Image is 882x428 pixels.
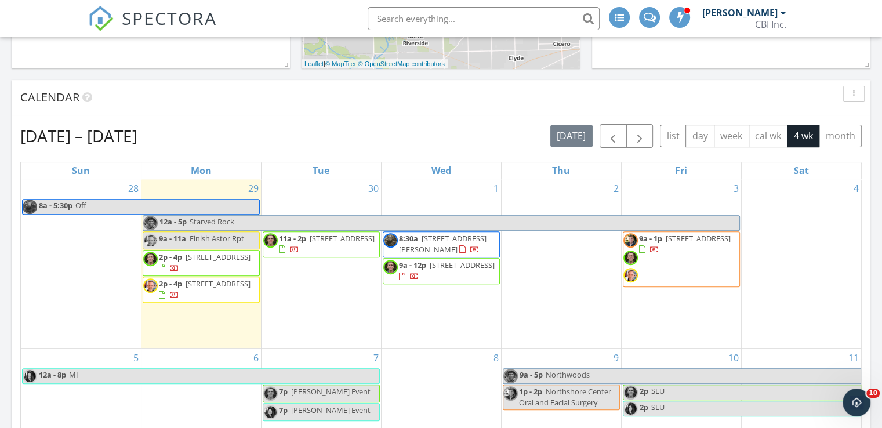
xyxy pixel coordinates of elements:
[366,179,381,198] a: Go to September 30, 2025
[843,389,870,416] iframe: Intercom live chat
[702,7,778,19] div: [PERSON_NAME]
[381,179,501,349] td: Go to October 1, 2025
[186,278,251,289] span: [STREET_ADDRESS]
[519,369,543,383] span: 9a - 5p
[23,200,37,214] img: kw_portait1001.jpg
[126,179,141,198] a: Go to September 28, 2025
[246,179,261,198] a: Go to September 29, 2025
[851,179,861,198] a: Go to October 4, 2025
[546,369,590,380] span: Northwoods
[792,162,811,179] a: Saturday
[143,277,260,303] a: 2p - 4p [STREET_ADDRESS]
[20,89,79,105] span: Calendar
[639,233,662,244] span: 9a - 1p
[358,60,445,67] a: © OpenStreetMap contributors
[519,386,542,397] span: 1p - 2p
[519,386,611,408] span: Northshore Center Oral and Facial Surgery
[731,179,741,198] a: Go to October 3, 2025
[310,233,375,244] span: [STREET_ADDRESS]
[143,252,158,266] img: screen_shot_20190401_at_5.15.38_am.png
[190,216,234,227] span: Starved Rock
[263,233,278,248] img: screen_shot_20190401_at_5.15.38_am.png
[383,231,500,257] a: 8:30a [STREET_ADDRESS][PERSON_NAME]
[143,233,158,248] img: ses2023.jpg
[21,179,141,349] td: Go to September 28, 2025
[666,233,731,244] span: [STREET_ADDRESS]
[159,278,182,289] span: 2p - 4p
[503,386,518,401] img: teamandrewdanner2022.jpg
[383,233,398,248] img: kw_portait1001.jpg
[190,233,244,244] span: Finish Astor Rpt
[304,60,324,67] a: Leaflet
[651,402,665,412] span: SLU
[550,162,572,179] a: Thursday
[302,59,448,69] div: |
[88,16,217,40] a: SPECTORA
[651,386,665,396] span: SLU
[261,179,381,349] td: Go to September 30, 2025
[399,260,426,270] span: 9a - 12p
[611,349,621,367] a: Go to October 9, 2025
[399,233,418,244] span: 8:30a
[38,200,73,214] span: 8a - 5:30p
[399,260,495,281] a: 9a - 12p [STREET_ADDRESS]
[501,179,621,349] td: Go to October 2, 2025
[429,162,453,179] a: Wednesday
[626,124,654,148] button: Next
[623,233,638,248] img: teamandrewdanner2022.jpg
[263,386,278,401] img: screen_shot_20190401_at_5.15.38_am.png
[623,231,740,288] a: 9a - 1p [STREET_ADDRESS]
[325,60,357,67] a: © MapTiler
[38,369,67,383] span: 12a - 8p
[368,7,600,30] input: Search everything...
[310,162,332,179] a: Tuesday
[20,124,137,147] h2: [DATE] – [DATE]
[846,349,861,367] a: Go to October 11, 2025
[623,251,638,265] img: screen_shot_20190401_at_5.15.38_am.png
[621,179,741,349] td: Go to October 3, 2025
[550,125,593,147] button: [DATE]
[623,268,638,282] img: ses2023.jpg
[639,233,731,255] a: 9a - 1p [STREET_ADDRESS]
[159,278,251,300] a: 2p - 4p [STREET_ADDRESS]
[159,252,251,273] a: 2p - 4p [STREET_ADDRESS]
[143,216,158,230] img: screen_shot_20190401_at_5.14.00_am.png
[866,389,880,398] span: 10
[660,125,686,147] button: list
[279,233,306,244] span: 11a - 2p
[69,369,78,380] span: MI
[70,162,92,179] a: Sunday
[383,260,398,274] img: screen_shot_20190401_at_5.15.38_am.png
[726,349,741,367] a: Go to October 10, 2025
[491,349,501,367] a: Go to October 8, 2025
[623,401,638,416] img: molly_profile_pic.jpg
[291,405,371,415] span: [PERSON_NAME] Event
[159,216,187,230] span: 12a - 5p
[143,250,260,276] a: 2p - 4p [STREET_ADDRESS]
[159,233,186,244] span: 9a - 11a
[279,405,288,415] span: 7p
[611,179,621,198] a: Go to October 2, 2025
[491,179,501,198] a: Go to October 1, 2025
[399,233,487,255] a: 8:30a [STREET_ADDRESS][PERSON_NAME]
[251,349,261,367] a: Go to October 6, 2025
[371,349,381,367] a: Go to October 7, 2025
[819,125,862,147] button: month
[186,252,251,262] span: [STREET_ADDRESS]
[749,125,788,147] button: cal wk
[399,233,487,255] span: [STREET_ADDRESS][PERSON_NAME]
[263,231,380,257] a: 11a - 2p [STREET_ADDRESS]
[639,385,649,400] span: 2p
[75,200,86,211] span: Off
[159,252,182,262] span: 2p - 4p
[623,385,638,400] img: screen_shot_20190401_at_5.15.38_am.png
[143,278,158,293] img: ses2023.jpg
[673,162,689,179] a: Friday
[291,386,371,397] span: [PERSON_NAME] Event
[122,6,217,30] span: SPECTORA
[600,124,627,148] button: Previous
[787,125,819,147] button: 4 wk
[23,369,37,383] img: molly_profile_pic.jpg
[383,258,500,284] a: 9a - 12p [STREET_ADDRESS]
[279,386,288,397] span: 7p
